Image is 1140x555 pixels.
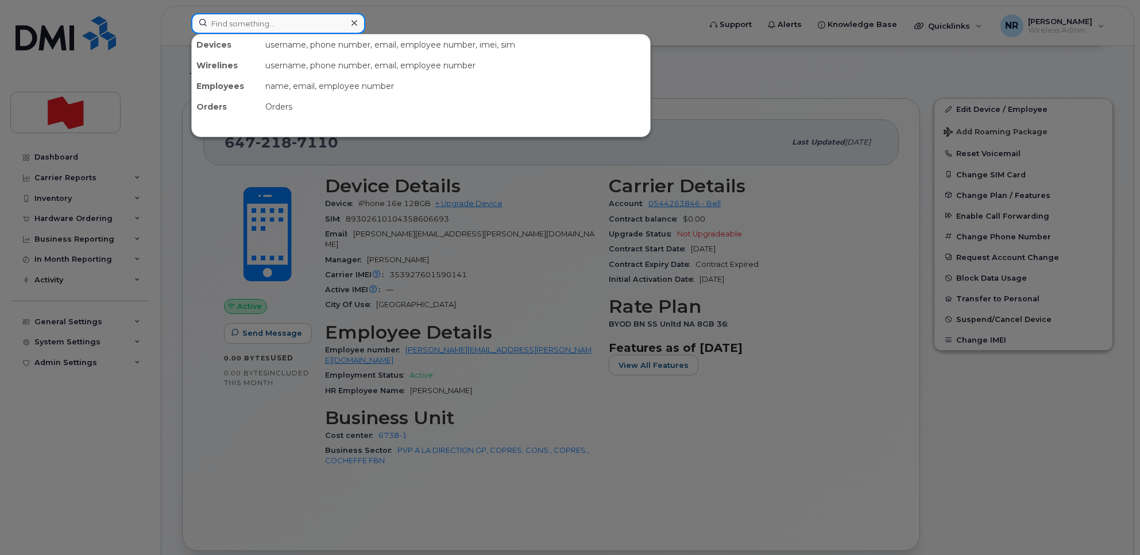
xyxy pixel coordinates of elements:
div: Wirelines [192,55,261,76]
div: Employees [192,76,261,96]
div: username, phone number, email, employee number, imei, sim [261,34,650,55]
div: Orders [192,96,261,117]
input: Find something... [191,13,365,34]
div: name, email, employee number [261,76,650,96]
div: Devices [192,34,261,55]
div: username, phone number, email, employee number [261,55,650,76]
div: Orders [261,96,650,117]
